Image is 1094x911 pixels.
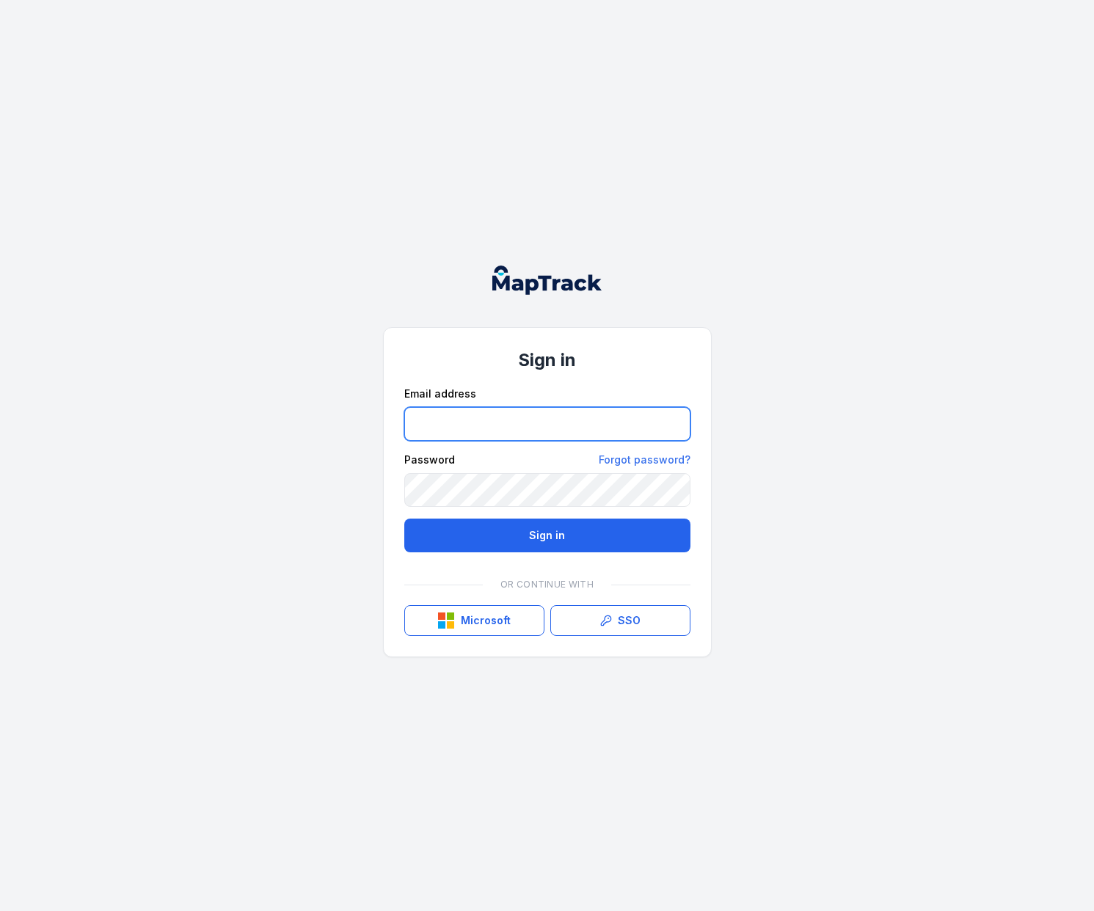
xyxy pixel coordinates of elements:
[599,453,690,467] a: Forgot password?
[404,348,690,372] h1: Sign in
[550,605,690,636] a: SSO
[404,387,476,401] label: Email address
[404,453,455,467] label: Password
[404,570,690,599] div: Or continue with
[404,519,690,552] button: Sign in
[469,266,626,295] nav: Global
[404,605,544,636] button: Microsoft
